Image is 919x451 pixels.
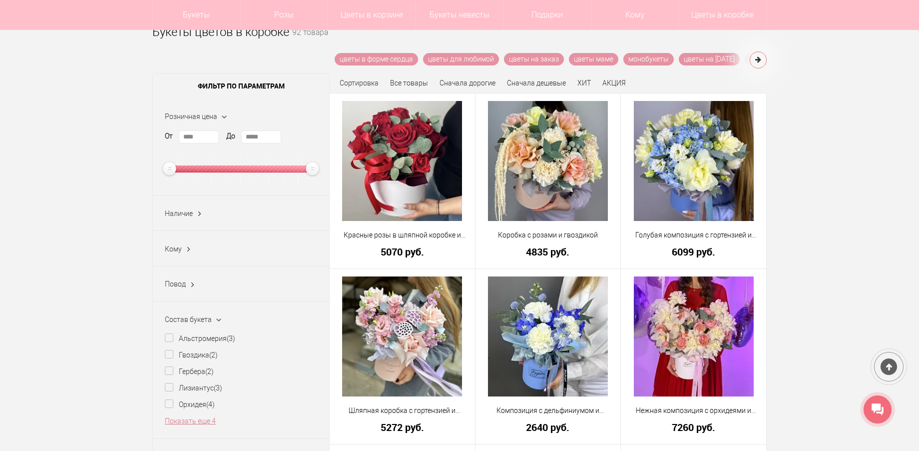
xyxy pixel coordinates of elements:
a: 5272 руб. [336,422,468,432]
a: Нежная композиция с орхидеями и розами [627,405,760,416]
a: цветы для любимой [423,53,499,65]
label: От [165,131,173,141]
a: Сначала дешевые [507,79,566,87]
img: Коробка с розами и гвоздикой [488,101,608,221]
a: Все товары [390,79,428,87]
a: 4835 руб. [482,246,614,257]
ins: (3) [214,384,222,392]
img: Голубая композиция с гортензией и розами [634,101,754,221]
a: Коробка с розами и гвоздикой [482,230,614,240]
label: Гербера [165,366,214,377]
a: цветы учителю [745,53,804,65]
label: Альстромерия [165,333,235,344]
ins: (2) [209,351,218,359]
a: Сначала дорогие [440,79,495,87]
ins: (4) [206,400,215,408]
a: 7260 руб. [627,422,760,432]
ins: (3) [227,334,235,342]
a: Шляпная коробка с гортензией и лотосом [336,405,468,416]
a: АКЦИЯ [602,79,626,87]
a: Красные розы в шляпной коробке и зелень [336,230,468,240]
a: 5070 руб. [336,246,468,257]
span: Розничная цена [165,112,217,120]
h1: Букеты цветов в коробке [152,23,289,41]
label: Гвоздика [165,350,218,360]
a: цветы маме [569,53,618,65]
label: Лизиантус [165,383,222,393]
a: цветы на [DATE] [679,53,740,65]
a: Голубая композиция с гортензией и розами [627,230,760,240]
a: 2640 руб. [482,422,614,432]
img: Шляпная коробка с гортензией и лотосом [342,276,462,396]
label: До [226,131,235,141]
span: Повод [165,280,186,288]
span: Кому [165,245,182,253]
label: Орхидея [165,399,215,410]
img: Композиция с дельфиниумом и гвоздикой [488,276,608,396]
span: Наличие [165,209,193,217]
a: цветы на заказ [504,53,564,65]
img: Красные розы в шляпной коробке и зелень [342,101,462,221]
ins: (2) [205,367,214,375]
a: ХИТ [577,79,591,87]
span: Фильтр по параметрам [153,73,329,98]
img: Нежная композиция с орхидеями и розами [634,276,754,396]
a: Показать еще 4 [165,417,216,425]
span: Сортировка [340,79,379,87]
a: цветы в форме сердца [335,53,418,65]
span: Состав букета [165,315,212,323]
small: 92 товара [292,29,328,53]
a: 6099 руб. [627,246,760,257]
a: Композиция с дельфиниумом и гвоздикой [482,405,614,416]
a: монобукеты [623,53,674,65]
